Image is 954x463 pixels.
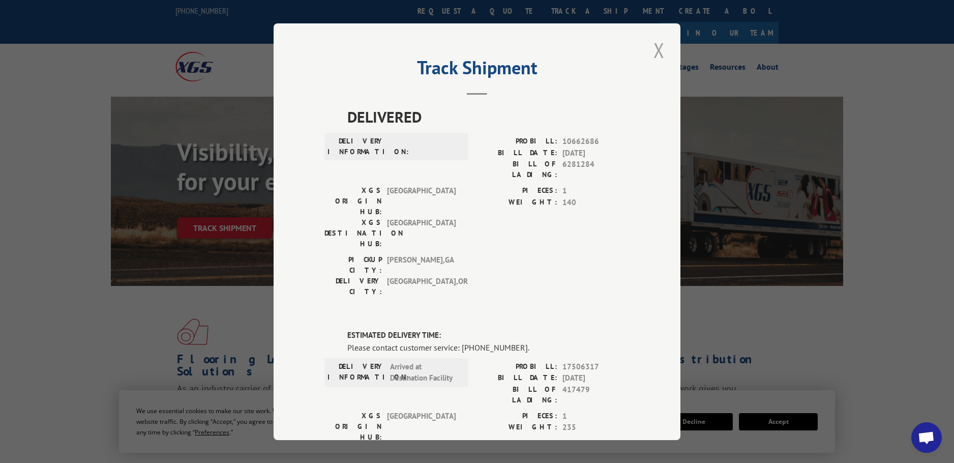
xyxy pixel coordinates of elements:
[562,384,630,405] span: 417479
[562,372,630,384] span: [DATE]
[327,136,385,157] label: DELIVERY INFORMATION:
[387,276,456,297] span: [GEOGRAPHIC_DATA] , OR
[477,422,557,433] label: WEIGHT:
[387,185,456,217] span: [GEOGRAPHIC_DATA]
[562,361,630,372] span: 17506317
[562,147,630,159] span: [DATE]
[477,384,557,405] label: BILL OF LADING:
[477,410,557,422] label: PIECES:
[327,361,385,384] label: DELIVERY INFORMATION:
[562,422,630,433] span: 235
[477,147,557,159] label: BILL DATE:
[324,61,630,80] h2: Track Shipment
[477,361,557,372] label: PROBILL:
[324,410,382,442] label: XGS ORIGIN HUB:
[324,254,382,276] label: PICKUP CITY:
[477,372,557,384] label: BILL DATE:
[324,217,382,249] label: XGS DESTINATION HUB:
[347,330,630,341] label: ESTIMATED DELIVERY TIME:
[390,361,459,384] span: Arrived at Destination Facility
[562,185,630,197] span: 1
[477,196,557,208] label: WEIGHT:
[324,185,382,217] label: XGS ORIGIN HUB:
[562,196,630,208] span: 140
[477,159,557,180] label: BILL OF LADING:
[650,36,668,64] button: Close modal
[911,422,942,453] a: Open chat
[562,136,630,148] span: 10662686
[324,276,382,297] label: DELIVERY CITY:
[387,254,456,276] span: [PERSON_NAME] , GA
[477,185,557,197] label: PIECES:
[477,136,557,148] label: PROBILL:
[562,159,630,180] span: 6281284
[387,410,456,442] span: [GEOGRAPHIC_DATA]
[347,341,630,353] div: Please contact customer service: [PHONE_NUMBER].
[347,105,630,128] span: DELIVERED
[562,410,630,422] span: 1
[387,217,456,249] span: [GEOGRAPHIC_DATA]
